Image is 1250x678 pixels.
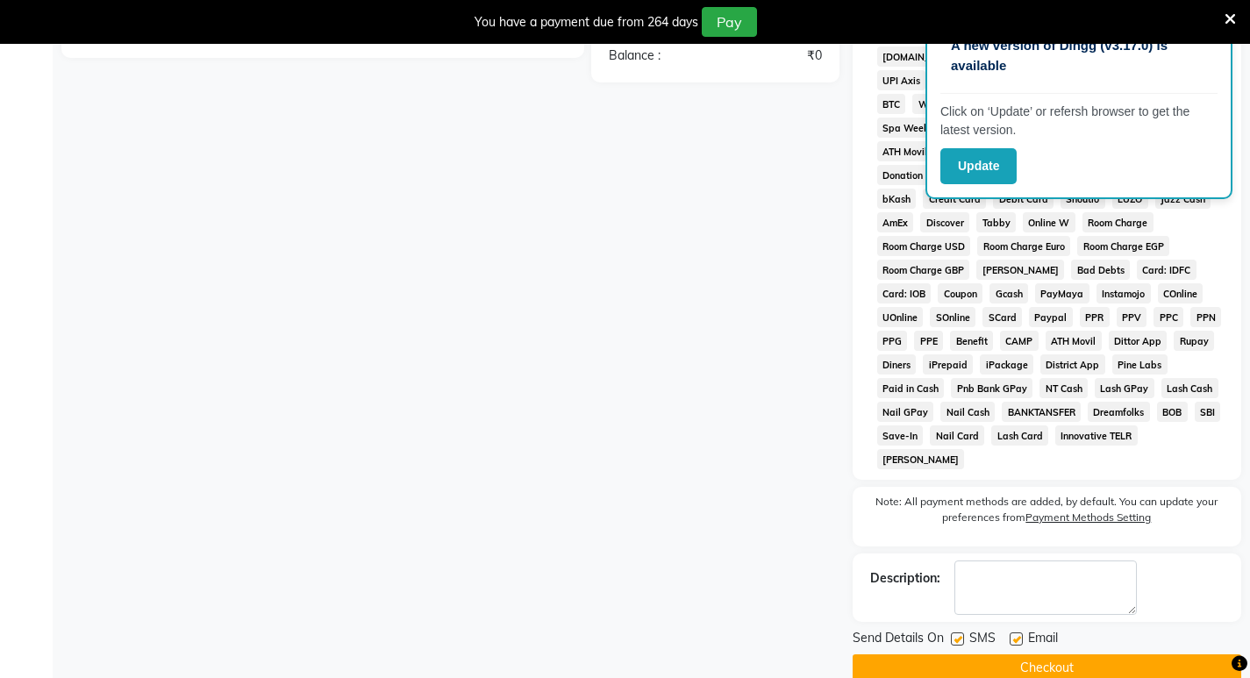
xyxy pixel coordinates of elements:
span: BTC [877,94,906,114]
button: Update [940,148,1017,184]
span: ATH Movil [877,141,933,161]
span: Room Charge [1082,212,1154,232]
span: Online W [1023,212,1075,232]
span: PPV [1117,307,1147,327]
span: Card: IOB [877,283,932,303]
span: Coupon [938,283,982,303]
label: Note: All payment methods are added, by default. You can update your preferences from [870,494,1224,532]
span: BOB [1157,402,1188,422]
span: PPE [914,331,943,351]
span: Card: IDFC [1137,260,1196,280]
span: Room Charge USD [877,236,971,256]
div: You have a payment due from 264 days [475,13,698,32]
span: Benefit [950,331,993,351]
span: ATH Movil [1046,331,1102,351]
span: [PERSON_NAME] [976,260,1064,280]
span: Save-In [877,425,924,446]
span: BANKTANSFER [1002,402,1081,422]
span: Diners [877,354,917,375]
div: Balance : [596,46,715,65]
span: Innovative TELR [1055,425,1138,446]
span: COnline [1158,283,1204,303]
p: Click on ‘Update’ or refersh browser to get the latest version. [940,103,1218,139]
span: Lash Card [991,425,1048,446]
span: Paypal [1029,307,1073,327]
div: Description: [870,569,940,588]
span: SMS [969,629,996,651]
span: UPI Axis [877,70,926,90]
span: AmEx [877,212,914,232]
span: PPC [1154,307,1183,327]
button: Pay [702,7,757,37]
p: A new version of Dingg (v3.17.0) is available [951,36,1207,75]
span: [DOMAIN_NAME] [877,46,966,67]
span: Rupay [1174,331,1214,351]
span: Lash Cash [1161,378,1218,398]
div: ₹0 [715,46,834,65]
span: Discover [920,212,969,232]
span: Donation [877,165,929,185]
span: Instamojo [1096,283,1151,303]
span: District App [1040,354,1105,375]
label: Payment Methods Setting [1025,510,1151,525]
span: Gcash [989,283,1028,303]
span: Room Charge GBP [877,260,970,280]
span: Spa Week [877,118,935,138]
span: Bad Debts [1071,260,1130,280]
span: Send Details On [853,629,944,651]
span: Paid in Cash [877,378,945,398]
span: Pnb Bank GPay [951,378,1032,398]
span: Credit Card [923,189,986,209]
span: Dreamfolks [1088,402,1150,422]
span: PPR [1080,307,1110,327]
span: Nail Card [930,425,984,446]
span: bKash [877,189,917,209]
span: PPN [1190,307,1221,327]
span: SOnline [930,307,975,327]
span: [PERSON_NAME] [877,449,965,469]
span: Room Charge Euro [977,236,1070,256]
span: iPrepaid [923,354,973,375]
span: Dittor App [1109,331,1168,351]
span: iPackage [980,354,1033,375]
span: Tabby [976,212,1016,232]
span: Nail GPay [877,402,934,422]
span: NT Cash [1039,378,1088,398]
span: Pine Labs [1112,354,1168,375]
span: Lash GPay [1095,378,1154,398]
span: Room Charge EGP [1077,236,1169,256]
span: Email [1028,629,1058,651]
span: Nail Cash [940,402,995,422]
span: UOnline [877,307,924,327]
span: PayMaya [1035,283,1089,303]
span: SCard [982,307,1022,327]
span: Wellnessta [912,94,973,114]
span: PPG [877,331,908,351]
span: SBI [1195,402,1221,422]
span: CAMP [1000,331,1039,351]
